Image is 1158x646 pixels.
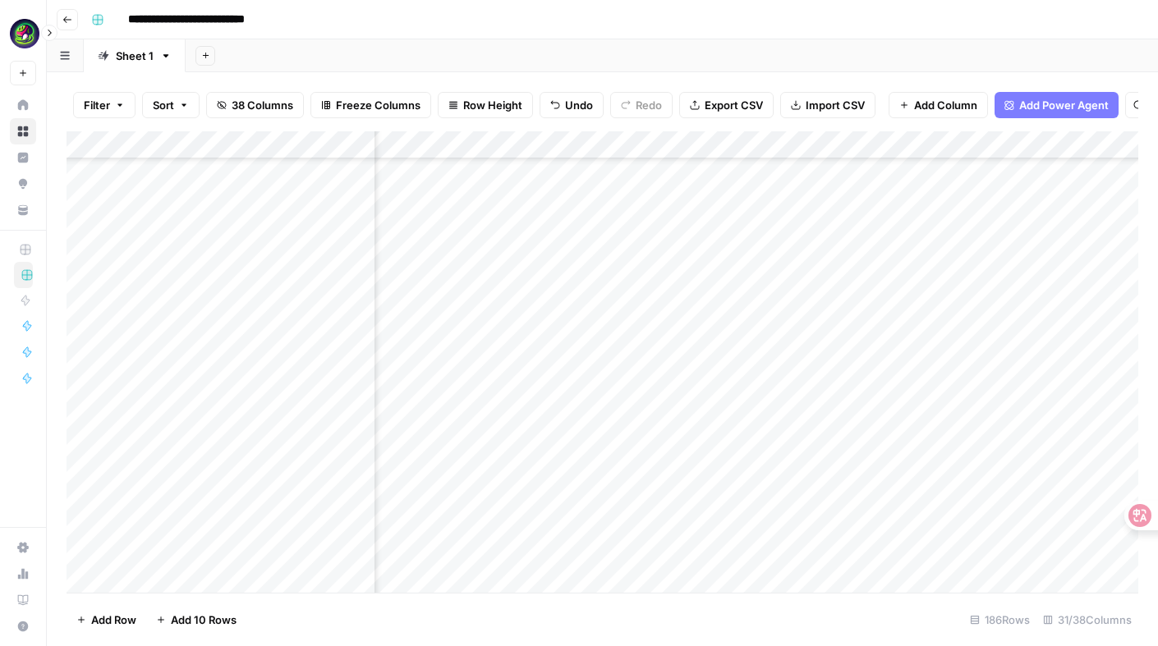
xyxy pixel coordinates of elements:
[1036,607,1138,633] div: 31/38 Columns
[636,97,662,113] span: Redo
[540,92,604,118] button: Undo
[610,92,673,118] button: Redo
[463,97,522,113] span: Row Height
[146,607,246,633] button: Add 10 Rows
[10,613,36,639] button: Help + Support
[10,561,36,587] a: Usage
[565,97,593,113] span: Undo
[10,144,36,171] a: Insights
[914,97,977,113] span: Add Column
[889,92,988,118] button: Add Column
[310,92,431,118] button: Freeze Columns
[10,171,36,197] a: Opportunities
[10,534,36,561] a: Settings
[84,97,110,113] span: Filter
[153,97,174,113] span: Sort
[1019,97,1109,113] span: Add Power Agent
[142,92,200,118] button: Sort
[963,607,1036,633] div: 186 Rows
[10,118,36,144] a: Browse
[679,92,774,118] button: Export CSV
[206,92,304,118] button: 38 Columns
[171,612,237,628] span: Add 10 Rows
[67,607,146,633] button: Add Row
[232,97,293,113] span: 38 Columns
[116,48,154,64] div: Sheet 1
[10,13,36,54] button: Workspace: Meshy
[91,612,136,628] span: Add Row
[73,92,136,118] button: Filter
[10,19,39,48] img: Meshy Logo
[995,92,1119,118] button: Add Power Agent
[438,92,533,118] button: Row Height
[780,92,875,118] button: Import CSV
[10,92,36,118] a: Home
[336,97,420,113] span: Freeze Columns
[806,97,865,113] span: Import CSV
[705,97,763,113] span: Export CSV
[10,587,36,613] a: Learning Hub
[84,39,186,72] a: Sheet 1
[10,197,36,223] a: Your Data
